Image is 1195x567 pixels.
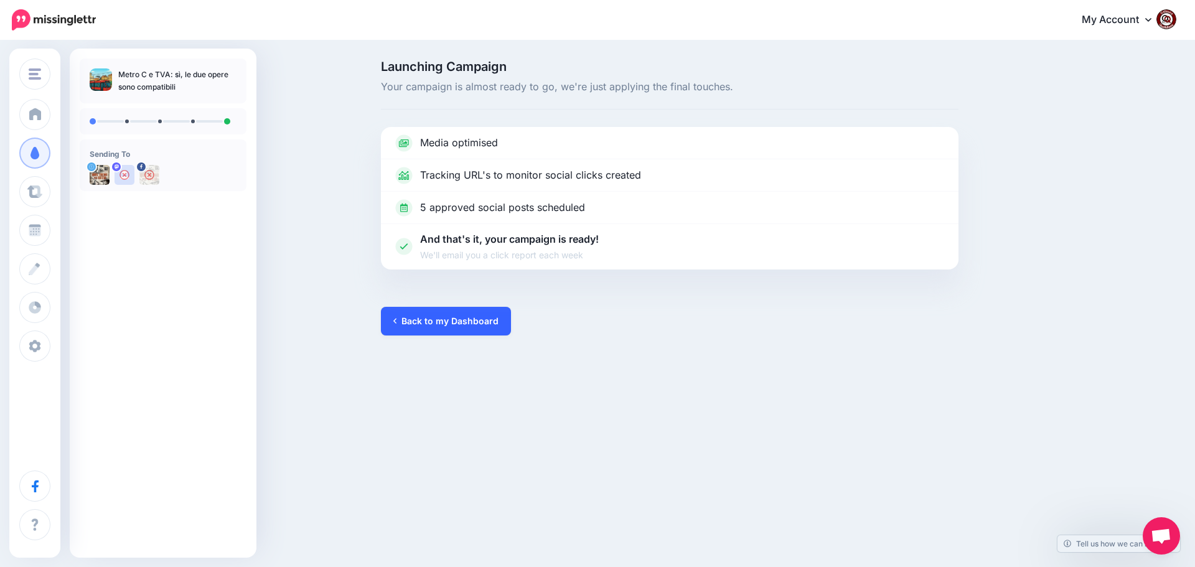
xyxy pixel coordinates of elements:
span: Launching Campaign [381,60,958,73]
h4: Sending To [90,149,237,159]
img: Missinglettr [12,9,96,30]
img: menu.png [29,68,41,80]
img: user_default_image.png [115,165,134,185]
a: Tell us how we can improve [1057,535,1180,552]
img: a548ae0cfee9d97cdfa1fdb7478d5054_thumb.jpg [90,68,112,91]
img: uTTNWBrh-84924.jpeg [90,165,110,185]
p: Tracking URL's to monitor social clicks created [420,167,641,184]
a: Aprire la chat [1143,517,1180,555]
a: Back to my Dashboard [381,307,511,335]
p: 5 approved social posts scheduled [420,200,585,216]
p: Media optimised [420,135,498,151]
p: Metro C e TVA: sì, le due opere sono compatibili [118,68,237,93]
span: Your campaign is almost ready to go, we're just applying the final touches. [381,79,958,95]
a: My Account [1069,5,1176,35]
p: And that's it, your campaign is ready! [420,232,599,262]
span: We'll email you a click report each week [420,248,599,262]
img: 463453305_2684324355074873_6393692129472495966_n-bsa154739.jpg [139,165,159,185]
